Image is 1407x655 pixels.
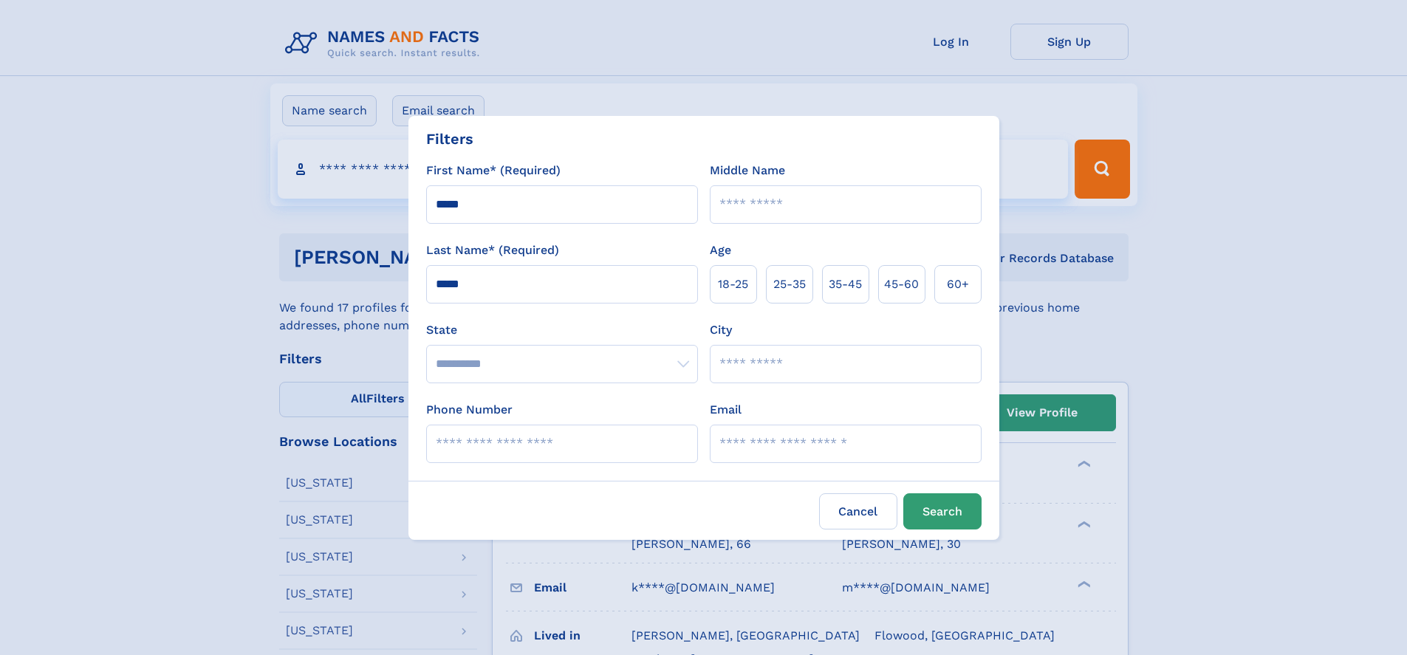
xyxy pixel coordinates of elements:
span: 45‑60 [884,275,919,293]
span: 18‑25 [718,275,748,293]
label: Middle Name [710,162,785,179]
span: 25‑35 [773,275,806,293]
label: City [710,321,732,339]
label: State [426,321,698,339]
span: 35‑45 [829,275,862,293]
label: Cancel [819,493,897,529]
span: 60+ [947,275,969,293]
div: Filters [426,128,473,150]
label: First Name* (Required) [426,162,561,179]
label: Email [710,401,742,419]
label: Phone Number [426,401,513,419]
label: Age [710,241,731,259]
button: Search [903,493,982,529]
label: Last Name* (Required) [426,241,559,259]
